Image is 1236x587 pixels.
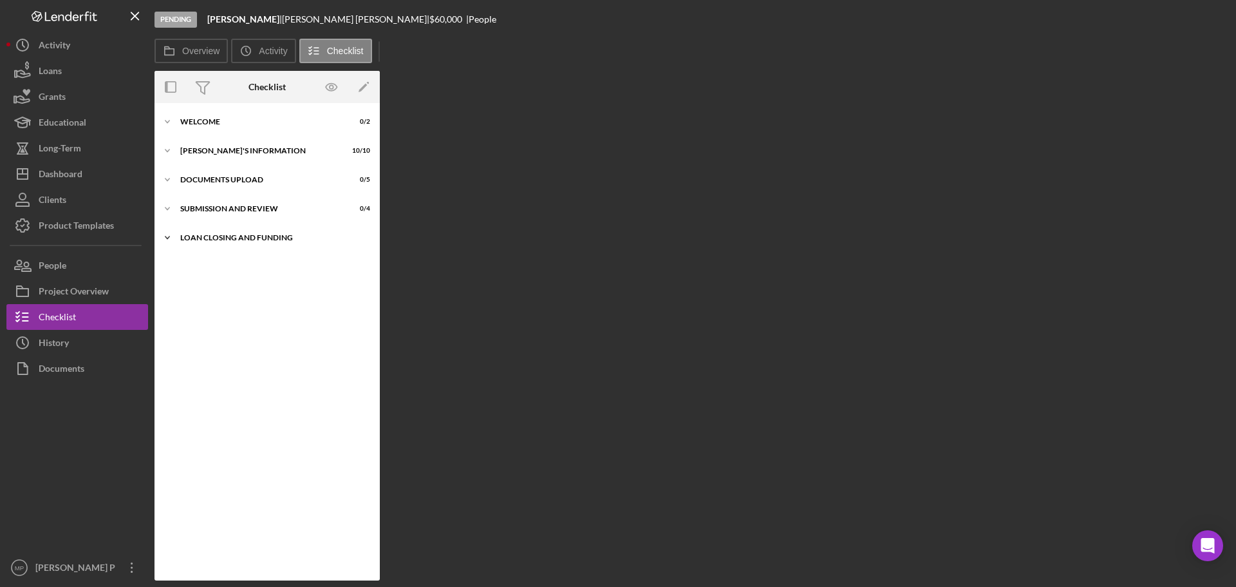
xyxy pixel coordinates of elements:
[6,84,148,110] button: Grants
[347,118,370,126] div: 0 / 2
[39,32,70,61] div: Activity
[282,14,429,24] div: [PERSON_NAME] [PERSON_NAME] |
[1192,530,1223,561] div: Open Intercom Messenger
[39,213,114,242] div: Product Templates
[180,176,338,184] div: DOCUMENTS UPLOAD
[231,39,295,63] button: Activity
[299,39,372,63] button: Checklist
[6,135,148,161] button: Long-Term
[180,205,338,213] div: SUBMISSION AND REVIEW
[6,278,148,304] button: Project Overview
[39,161,82,190] div: Dashboard
[32,555,116,584] div: [PERSON_NAME] P
[39,304,76,333] div: Checklist
[6,330,148,356] button: History
[39,356,84,385] div: Documents
[466,14,496,24] div: | People
[154,12,197,28] div: Pending
[15,564,24,572] text: MP
[6,161,148,187] button: Dashboard
[39,253,66,282] div: People
[347,147,370,155] div: 10 / 10
[180,147,338,155] div: [PERSON_NAME]'S INFORMATION
[207,14,282,24] div: |
[6,32,148,58] button: Activity
[259,46,287,56] label: Activity
[6,58,148,84] button: Loans
[39,187,66,216] div: Clients
[347,176,370,184] div: 0 / 5
[6,304,148,330] button: Checklist
[182,46,220,56] label: Overview
[39,110,86,139] div: Educational
[39,135,81,164] div: Long-Term
[39,278,109,307] div: Project Overview
[6,110,148,135] button: Educational
[154,39,228,63] button: Overview
[6,213,148,238] button: Product Templates
[39,84,66,113] div: Grants
[6,253,148,278] button: People
[248,82,286,92] div: Checklist
[6,187,148,213] button: Clients
[6,356,148,381] button: Documents
[429,14,462,24] span: $60,000
[207,14,279,24] b: [PERSON_NAME]
[180,234,364,242] div: LOAN CLOSING AND FUNDING
[39,330,69,359] div: History
[6,555,148,581] button: MP[PERSON_NAME] P
[347,205,370,213] div: 0 / 4
[180,118,338,126] div: WELCOME
[39,58,62,87] div: Loans
[327,46,364,56] label: Checklist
